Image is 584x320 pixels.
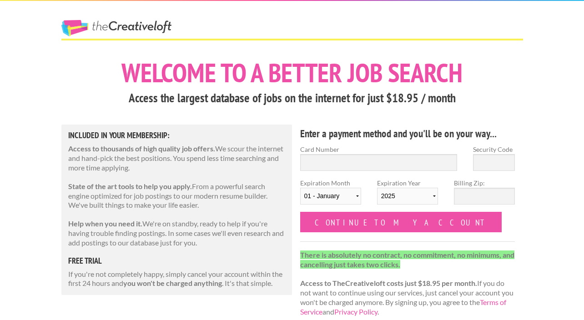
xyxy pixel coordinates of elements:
[334,307,378,316] a: Privacy Policy
[300,178,361,212] label: Expiration Month
[68,219,286,247] p: We're on standby, ready to help if you're having trouble finding postings. In some cases we'll ev...
[300,212,502,232] input: Continue to my account
[61,90,523,107] h3: Access the largest database of jobs on the internet for just $18.95 / month
[61,20,171,36] a: The Creative Loft
[68,270,286,289] p: If you're not completely happy, simply cancel your account within the first 24 hours and . It's t...
[68,182,286,210] p: From a powerful search engine optimized for job postings to our modern resume builder. We've buil...
[300,279,477,287] strong: Access to TheCreativeloft costs just $18.95 per month.
[300,188,361,205] select: Expiration Month
[300,250,515,317] p: If you do not want to continue using our services, just cancel your account you won't be charged ...
[68,182,192,190] strong: State of the art tools to help you apply.
[68,144,215,153] strong: Access to thousands of high quality job offers.
[61,60,523,86] h1: Welcome to a better job search
[377,188,438,205] select: Expiration Year
[68,219,142,228] strong: Help when you need it.
[300,145,458,154] label: Card Number
[68,144,286,172] p: We scour the internet and hand-pick the best positions. You spend less time searching and more ti...
[473,145,515,154] label: Security Code
[68,131,286,140] h5: Included in Your Membership:
[300,126,515,141] h4: Enter a payment method and you'll be on your way...
[454,178,515,188] label: Billing Zip:
[377,178,438,212] label: Expiration Year
[123,279,222,287] strong: you won't be charged anything
[68,257,286,265] h5: free trial
[300,250,514,269] strong: There is absolutely no contract, no commitment, no minimums, and cancelling just takes two clicks.
[300,298,506,316] a: Terms of Service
